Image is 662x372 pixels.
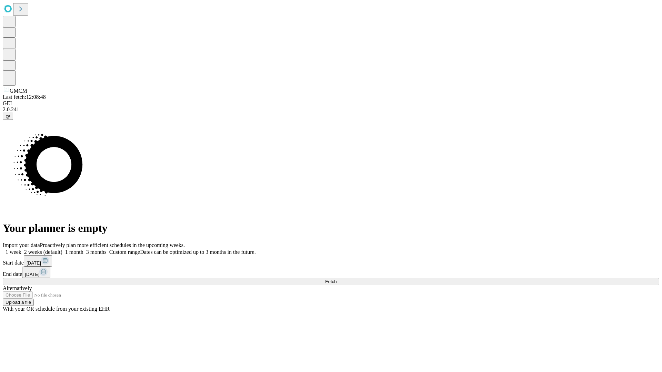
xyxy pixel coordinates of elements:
[86,249,107,255] span: 3 months
[25,272,39,277] span: [DATE]
[3,242,40,248] span: Import your data
[140,249,255,255] span: Dates can be optimized up to 3 months in the future.
[22,267,50,278] button: [DATE]
[6,114,10,119] span: @
[24,255,52,267] button: [DATE]
[3,306,110,312] span: With your OR schedule from your existing EHR
[3,278,659,285] button: Fetch
[3,113,13,120] button: @
[3,255,659,267] div: Start date
[3,222,659,235] h1: Your planner is empty
[65,249,83,255] span: 1 month
[27,260,41,266] span: [DATE]
[24,249,62,255] span: 2 weeks (default)
[109,249,140,255] span: Custom range
[3,285,32,291] span: Alternatively
[6,249,21,255] span: 1 week
[3,94,46,100] span: Last fetch: 12:08:48
[3,106,659,113] div: 2.0.241
[3,299,34,306] button: Upload a file
[40,242,185,248] span: Proactively plan more efficient schedules in the upcoming weeks.
[3,100,659,106] div: GEI
[10,88,27,94] span: GMCM
[325,279,337,284] span: Fetch
[3,267,659,278] div: End date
